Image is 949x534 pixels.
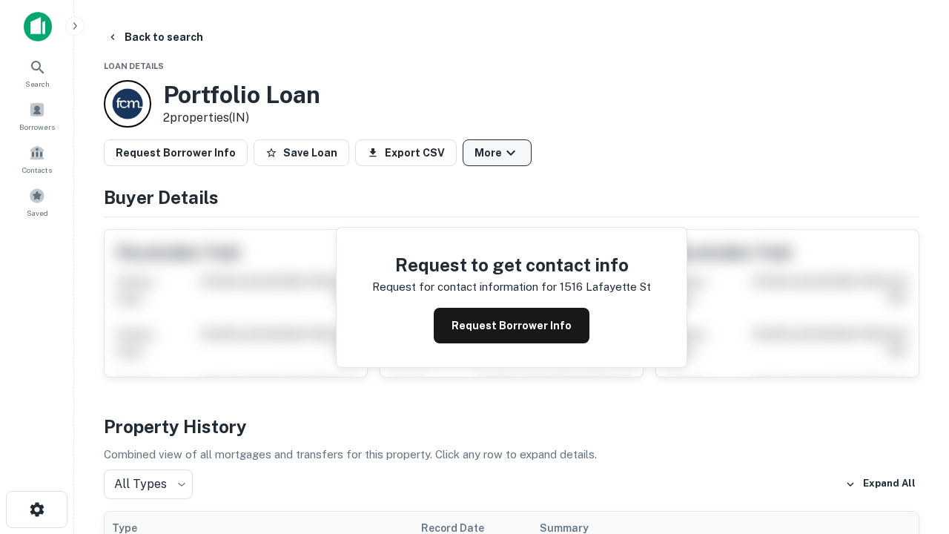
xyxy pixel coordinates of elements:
button: Back to search [101,24,209,50]
span: Loan Details [104,62,164,70]
h4: Property History [104,413,919,440]
button: Save Loan [254,139,349,166]
p: Request for contact information for [372,278,557,296]
h4: Request to get contact info [372,251,651,278]
button: Request Borrower Info [104,139,248,166]
p: 1516 lafayette st [560,278,651,296]
button: Export CSV [355,139,457,166]
div: All Types [104,469,193,499]
h4: Buyer Details [104,184,919,211]
span: Borrowers [19,121,55,133]
a: Saved [4,182,70,222]
span: Saved [27,207,48,219]
iframe: Chat Widget [875,368,949,439]
button: More [463,139,532,166]
a: Contacts [4,139,70,179]
button: Expand All [841,473,919,495]
span: Search [25,78,50,90]
button: Request Borrower Info [434,308,589,343]
p: Combined view of all mortgages and transfers for this property. Click any row to expand details. [104,446,919,464]
span: Contacts [22,164,52,176]
h3: Portfolio Loan [163,81,320,109]
img: capitalize-icon.png [24,12,52,42]
a: Search [4,53,70,93]
p: 2 properties (IN) [163,109,320,127]
a: Borrowers [4,96,70,136]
